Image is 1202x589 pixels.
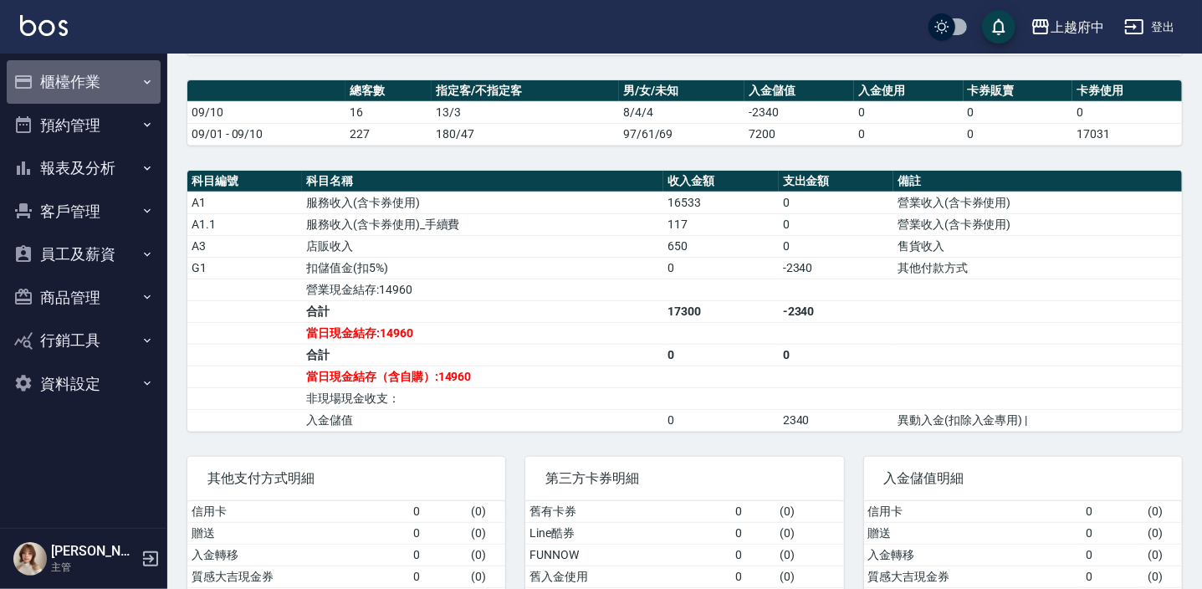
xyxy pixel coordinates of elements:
[744,101,854,123] td: -2340
[432,101,619,123] td: 13/3
[779,344,893,366] td: 0
[893,235,1182,257] td: 售貨收入
[1072,80,1182,102] th: 卡券使用
[854,123,964,145] td: 0
[1072,101,1182,123] td: 0
[302,213,663,235] td: 服務收入(含卡券使用)_手續費
[187,257,302,279] td: G1
[545,470,823,487] span: 第三方卡券明細
[525,566,731,587] td: 舊入金使用
[13,542,47,576] img: Person
[775,566,844,587] td: ( 0 )
[864,522,1082,544] td: 贈送
[779,171,893,192] th: 支出金額
[854,80,964,102] th: 入金使用
[893,192,1182,213] td: 營業收入(含卡券使用)
[7,319,161,362] button: 行銷工具
[731,501,775,523] td: 0
[893,257,1182,279] td: 其他付款方式
[619,123,744,145] td: 97/61/69
[779,213,893,235] td: 0
[1072,123,1182,145] td: 17031
[432,123,619,145] td: 180/47
[964,80,1073,102] th: 卡券販賣
[302,387,663,409] td: 非現場現金收支：
[345,123,432,145] td: 227
[51,560,136,575] p: 主管
[7,233,161,276] button: 員工及薪資
[1144,566,1182,587] td: ( 0 )
[1082,544,1144,566] td: 0
[744,123,854,145] td: 7200
[663,344,778,366] td: 0
[302,366,663,387] td: 當日現金結存（含自購）:14960
[7,60,161,104] button: 櫃檯作業
[775,501,844,523] td: ( 0 )
[302,344,663,366] td: 合計
[619,101,744,123] td: 8/4/4
[893,171,1182,192] th: 備註
[982,10,1015,44] button: save
[467,522,505,544] td: ( 0 )
[779,235,893,257] td: 0
[779,192,893,213] td: 0
[7,362,161,406] button: 資料設定
[884,470,1162,487] span: 入金儲值明細
[187,213,302,235] td: A1.1
[663,213,778,235] td: 117
[302,192,663,213] td: 服務收入(含卡券使用)
[731,522,775,544] td: 0
[893,409,1182,431] td: 異動入金(扣除入金專用) |
[187,171,1182,432] table: a dense table
[187,171,302,192] th: 科目編號
[7,146,161,190] button: 報表及分析
[302,171,663,192] th: 科目名稱
[187,501,409,523] td: 信用卡
[7,276,161,320] button: 商品管理
[409,501,467,523] td: 0
[467,566,505,587] td: ( 0 )
[187,566,409,587] td: 質感大吉現金券
[893,213,1182,235] td: 營業收入(含卡券使用)
[345,80,432,102] th: 總客數
[7,190,161,233] button: 客戶管理
[207,470,485,487] span: 其他支付方式明細
[619,80,744,102] th: 男/女/未知
[187,235,302,257] td: A3
[854,101,964,123] td: 0
[432,80,619,102] th: 指定客/不指定客
[302,235,663,257] td: 店販收入
[187,192,302,213] td: A1
[409,522,467,544] td: 0
[20,15,68,36] img: Logo
[1024,10,1111,44] button: 上越府中
[1051,17,1104,38] div: 上越府中
[775,522,844,544] td: ( 0 )
[1082,566,1144,587] td: 0
[7,104,161,147] button: 預約管理
[467,544,505,566] td: ( 0 )
[731,544,775,566] td: 0
[864,501,1082,523] td: 信用卡
[1144,522,1182,544] td: ( 0 )
[302,257,663,279] td: 扣儲值金(扣5%)
[302,300,663,322] td: 合計
[779,257,893,279] td: -2340
[775,544,844,566] td: ( 0 )
[663,300,778,322] td: 17300
[663,235,778,257] td: 650
[409,566,467,587] td: 0
[663,171,778,192] th: 收入金額
[51,543,136,560] h5: [PERSON_NAME]
[1144,544,1182,566] td: ( 0 )
[864,544,1082,566] td: 入金轉移
[302,279,663,300] td: 營業現金結存:14960
[1082,501,1144,523] td: 0
[187,101,345,123] td: 09/10
[187,80,1182,146] table: a dense table
[1082,522,1144,544] td: 0
[187,123,345,145] td: 09/01 - 09/10
[1144,501,1182,523] td: ( 0 )
[302,322,663,344] td: 當日現金結存:14960
[467,501,505,523] td: ( 0 )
